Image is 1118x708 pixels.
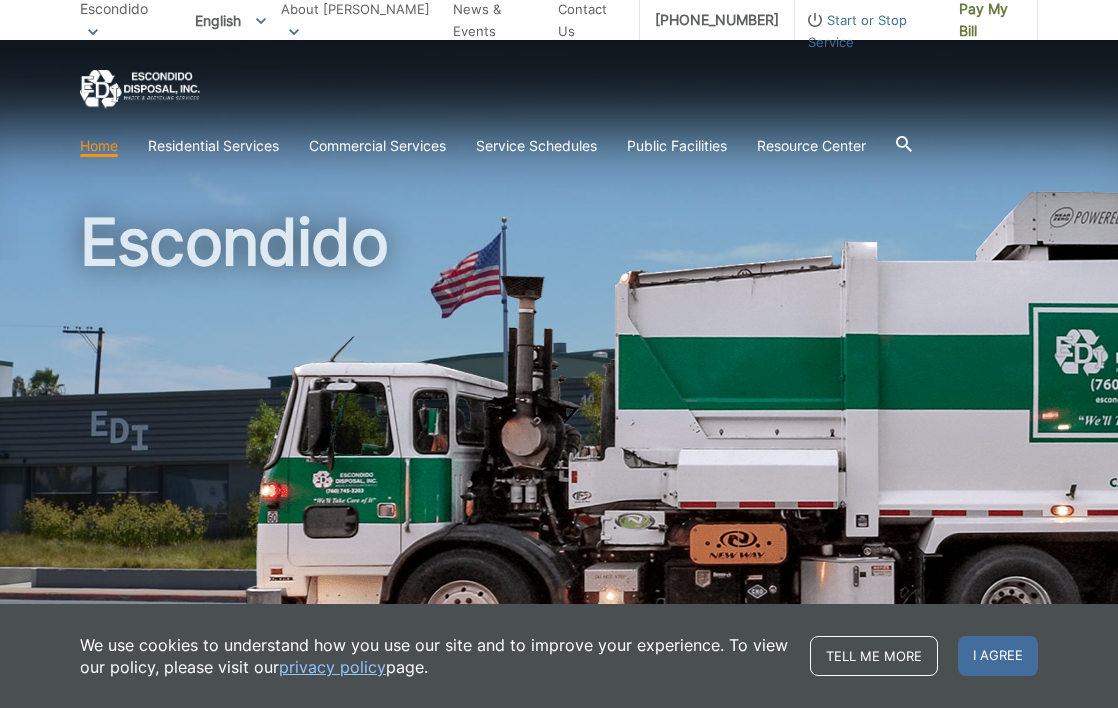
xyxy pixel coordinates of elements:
h1: Escondido [80,210,1038,649]
a: EDCD logo. Return to the homepage. [80,70,200,109]
p: We use cookies to understand how you use our site and to improve your experience. To view our pol... [80,634,790,678]
a: Residential Services [148,135,279,157]
a: Resource Center [757,135,866,157]
a: privacy policy [279,656,386,678]
a: Public Facilities [627,135,727,157]
a: Home [80,135,118,157]
span: I agree [958,636,1038,676]
span: English [180,4,281,37]
a: Service Schedules [476,135,597,157]
a: Commercial Services [309,135,446,157]
a: Tell me more [810,636,938,676]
